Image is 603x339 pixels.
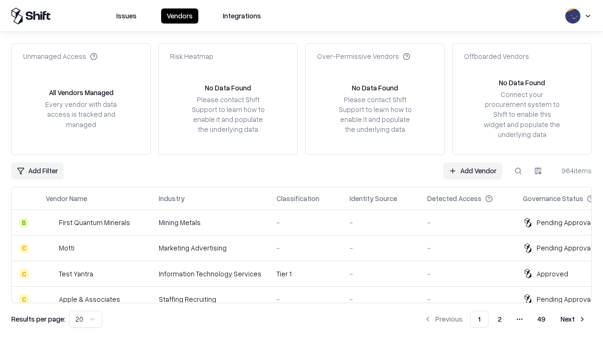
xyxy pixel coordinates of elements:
div: Every vendor with data access is tracked and managed [42,99,120,129]
img: Motti [46,243,55,253]
div: - [350,218,412,227]
button: Issues [111,8,142,24]
div: Pending Approval [537,218,592,227]
div: - [350,294,412,304]
div: Over-Permissive Vendors [317,51,410,61]
div: C [19,243,29,253]
div: Approved [537,269,568,279]
div: Please contact Shift Support to learn how to enable it and populate the underlying data [189,95,267,135]
p: Results per page: [11,314,65,324]
div: No Data Found [352,83,398,93]
div: First Quantum Minerals [59,218,130,227]
div: - [350,243,412,253]
div: - [350,269,412,279]
img: Apple & Associates [46,294,55,304]
div: Marketing Advertising [159,243,261,253]
div: Pending Approval [537,243,592,253]
button: 2 [490,311,509,328]
div: Apple & Associates [59,294,120,304]
button: Vendors [161,8,198,24]
div: - [427,243,508,253]
div: Detected Access [427,194,481,203]
div: Unmanaged Access [23,51,98,61]
div: Identity Source [350,194,397,203]
div: - [277,294,334,304]
div: - [427,294,508,304]
div: 964 items [554,166,592,176]
button: 49 [530,311,553,328]
div: No Data Found [205,83,251,93]
button: Add Filter [11,162,64,179]
div: C [19,294,29,304]
div: Classification [277,194,319,203]
div: Motti [59,243,74,253]
div: Information Technology Services [159,269,261,279]
div: - [277,243,334,253]
div: Offboarded Vendors [464,51,529,61]
div: C [19,269,29,278]
a: Add Vendor [443,162,502,179]
div: All Vendors Managed [49,88,114,97]
div: Staffing Recruiting [159,294,261,304]
div: Mining Metals [159,218,261,227]
button: 1 [470,311,489,328]
div: Industry [159,194,185,203]
nav: pagination [418,311,592,328]
div: Tier 1 [277,269,334,279]
div: Risk Heatmap [170,51,213,61]
div: Vendor Name [46,194,87,203]
div: Please contact Shift Support to learn how to enable it and populate the underlying data [336,95,414,135]
div: Pending Approval [537,294,592,304]
div: - [277,218,334,227]
div: Governance Status [523,194,583,203]
div: No Data Found [499,78,545,88]
img: Test Yantra [46,269,55,278]
button: Integrations [217,8,267,24]
div: Test Yantra [59,269,93,279]
button: Next [555,311,592,328]
div: - [427,218,508,227]
div: B [19,218,29,227]
img: First Quantum Minerals [46,218,55,227]
div: - [427,269,508,279]
div: Connect your procurement system to Shift to enable this widget and populate the underlying data [483,89,561,139]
